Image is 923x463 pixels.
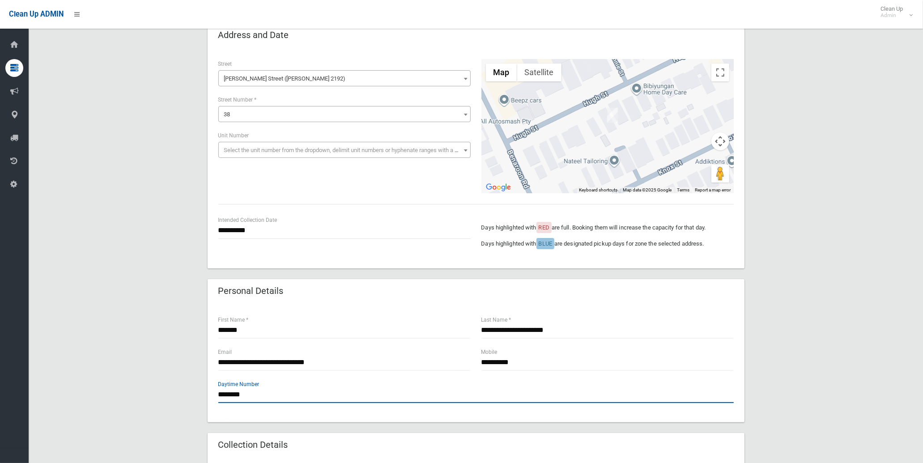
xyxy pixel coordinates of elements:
[221,72,468,85] span: Hugh Street (BELMORE 2192)
[224,147,474,153] span: Select the unit number from the dropdown, delimit unit numbers or hyphenate ranges with a comma
[880,12,903,19] small: Admin
[9,10,64,18] span: Clean Up ADMIN
[579,187,618,193] button: Keyboard shortcuts
[208,436,299,454] header: Collection Details
[208,282,294,300] header: Personal Details
[484,182,513,193] img: Google
[221,108,468,121] span: 38
[218,70,471,86] span: Hugh Street (BELMORE 2192)
[711,64,729,81] button: Toggle fullscreen view
[711,132,729,150] button: Map camera controls
[224,111,230,118] span: 38
[607,108,618,123] div: 38 Hugh Street, BELMORE NSW 2192
[695,187,731,192] a: Report a map error
[539,240,552,247] span: BLUE
[481,222,734,233] p: Days highlighted with are full. Booking them will increase the capacity for that day.
[486,64,517,81] button: Show street map
[208,26,300,44] header: Address and Date
[711,165,729,183] button: Drag Pegman onto the map to open Street View
[481,238,734,249] p: Days highlighted with are designated pickup days for zone the selected address.
[677,187,690,192] a: Terms (opens in new tab)
[484,182,513,193] a: Open this area in Google Maps (opens a new window)
[623,187,672,192] span: Map data ©2025 Google
[517,64,561,81] button: Show satellite imagery
[539,224,549,231] span: RED
[218,106,471,122] span: 38
[876,5,912,19] span: Clean Up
